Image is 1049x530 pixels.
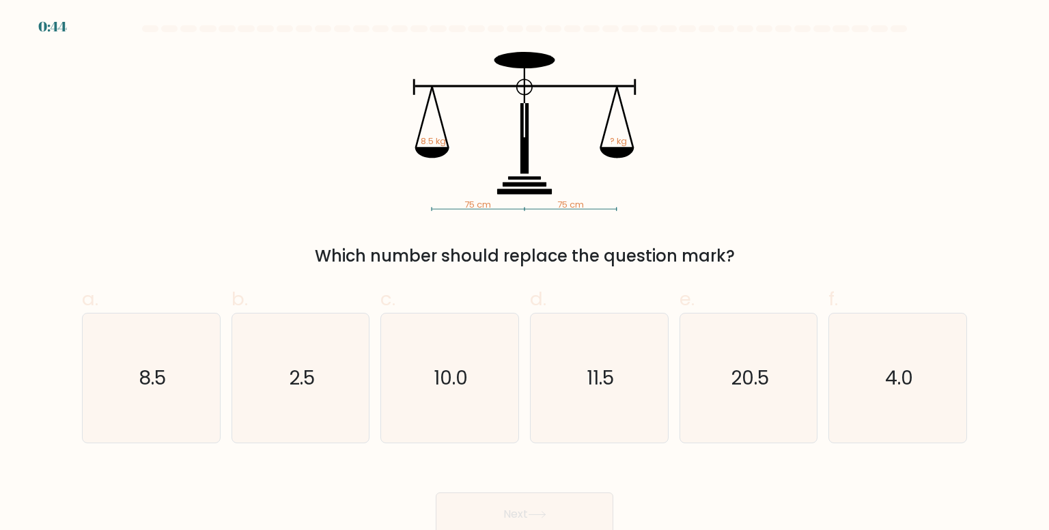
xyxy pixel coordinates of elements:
[885,364,913,391] text: 4.0
[464,199,491,210] tspan: 75 cm
[587,364,614,391] text: 11.5
[421,135,446,147] tspan: 8.5 kg
[434,364,468,391] text: 10.0
[90,244,959,268] div: Which number should replace the question mark?
[530,285,546,312] span: d.
[680,285,695,312] span: e.
[557,199,584,210] tspan: 75 cm
[289,364,315,391] text: 2.5
[731,364,769,391] text: 20.5
[828,285,838,312] span: f.
[38,16,67,37] div: 0:44
[610,135,627,147] tspan: ? kg
[82,285,98,312] span: a.
[380,285,395,312] span: c.
[232,285,248,312] span: b.
[139,364,166,391] text: 8.5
